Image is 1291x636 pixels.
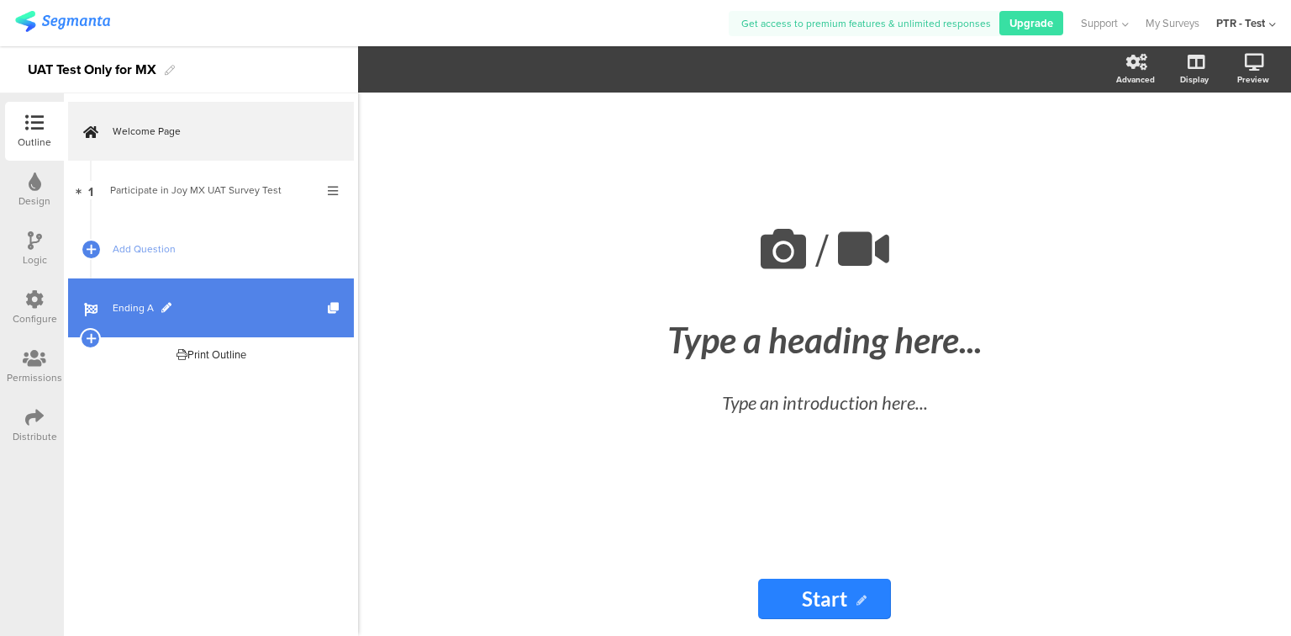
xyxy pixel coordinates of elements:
[758,579,891,619] input: Start
[68,102,354,161] a: Welcome Page
[110,182,311,199] div: Participate in Joy MX UAT Survey Test
[741,16,991,31] span: Get access to premium features & unlimited responses
[13,311,57,326] div: Configure
[23,252,47,268] div: Logic
[68,161,354,220] a: 1 Participate in Joy MX UAT Survey Test
[530,389,1119,416] div: Type an introduction here...
[88,181,93,199] span: 1
[1216,15,1265,31] div: PTR - Test
[113,123,328,140] span: Welcome Page
[1180,73,1209,86] div: Display
[28,56,156,83] div: UAT Test Only for MX
[15,11,110,32] img: segmanta logo
[514,319,1136,361] div: Type a heading here...
[18,135,51,150] div: Outline
[13,429,57,444] div: Distribute
[113,299,328,316] span: Ending A
[1009,15,1053,31] span: Upgrade
[113,241,328,257] span: Add Question
[328,303,342,314] i: Duplicate
[177,347,246,363] div: Print Outline
[7,370,62,385] div: Permissions
[18,193,50,209] div: Design
[1116,73,1155,86] div: Advanced
[68,278,354,337] a: Ending A
[815,217,829,284] span: /
[1081,15,1118,31] span: Support
[1237,73,1269,86] div: Preview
